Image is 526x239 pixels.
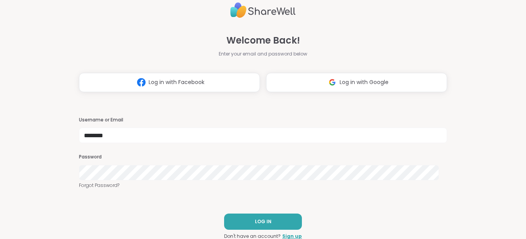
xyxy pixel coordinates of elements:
[79,182,447,189] a: Forgot Password?
[340,78,389,86] span: Log in with Google
[325,75,340,89] img: ShareWell Logomark
[79,73,260,92] button: Log in with Facebook
[255,218,271,225] span: LOG IN
[79,154,447,160] h3: Password
[79,117,447,123] h3: Username or Email
[134,75,149,89] img: ShareWell Logomark
[226,34,300,47] span: Welcome Back!
[224,214,302,230] button: LOG IN
[149,78,204,86] span: Log in with Facebook
[219,50,307,57] span: Enter your email and password below
[266,73,447,92] button: Log in with Google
